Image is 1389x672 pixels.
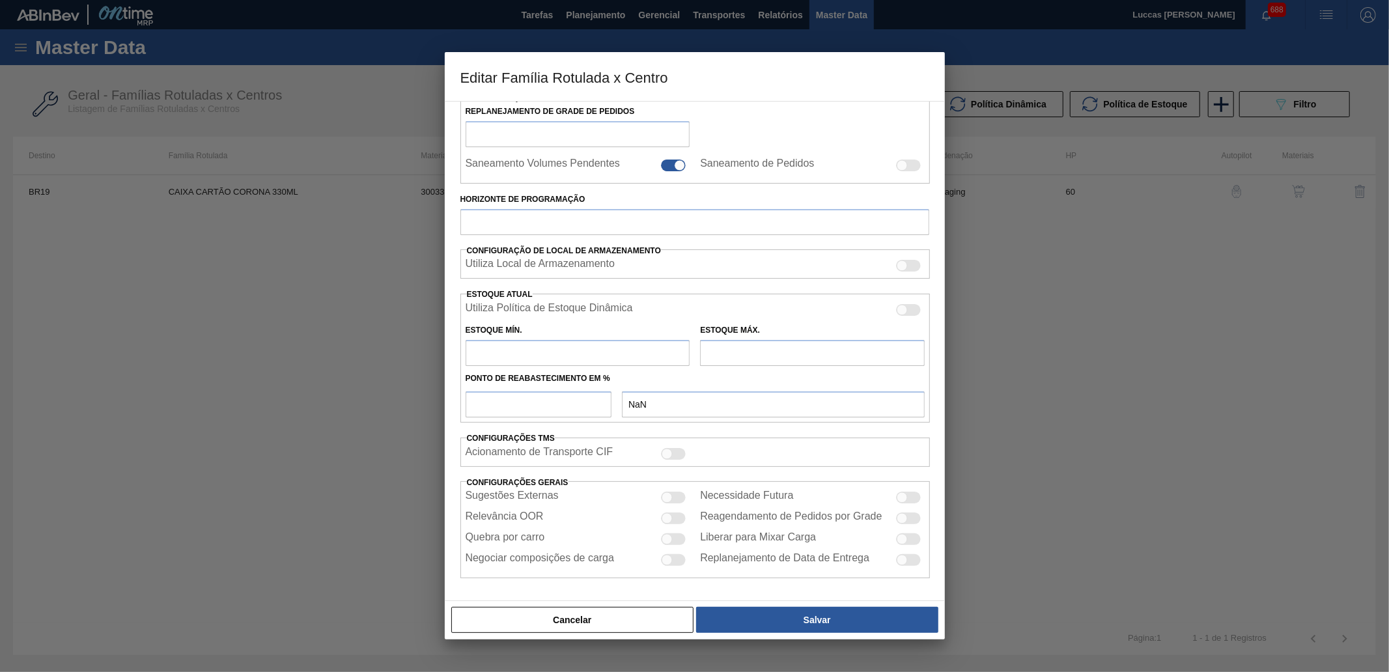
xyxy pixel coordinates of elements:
label: Necessidade Futura [700,490,793,505]
label: Horizonte de Programação [460,190,929,209]
label: Negociar composições de carga [466,552,615,568]
label: Estoque Máx. [700,326,760,335]
h3: Editar Família Rotulada x Centro [445,52,945,102]
label: Estoque Atual [467,290,533,299]
label: Saneamento de Pedidos [700,158,814,173]
label: Relevância OOR [466,511,544,526]
span: Configurações Gerais [467,478,568,487]
label: Configurações TMS [467,434,555,443]
label: Ponto de Reabastecimento em % [466,374,610,383]
label: Quando ativada, o sistema irá exibir os estoques de diferentes locais de armazenamento. [466,258,615,273]
button: Salvar [696,607,938,633]
span: Configuração de Local de Armazenamento [467,246,661,255]
label: Reagendamento de Pedidos por Grade [700,511,882,526]
label: Estoque Mín. [466,326,522,335]
label: Liberar para Mixar Carga [700,531,816,547]
label: Quando ativada, o sistema irá usar os estoques usando a Política de Estoque Dinâmica. [466,302,633,318]
label: Replanejamento de Grade de Pedidos [466,102,690,121]
label: Sugestões Externas [466,490,559,505]
label: Acionamento de Transporte CIF [466,446,613,462]
label: Quebra por carro [466,531,545,547]
button: Cancelar [451,607,694,633]
label: Replanejamento de Data de Entrega [700,552,869,568]
label: Saneamento Volumes Pendentes [466,158,621,173]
